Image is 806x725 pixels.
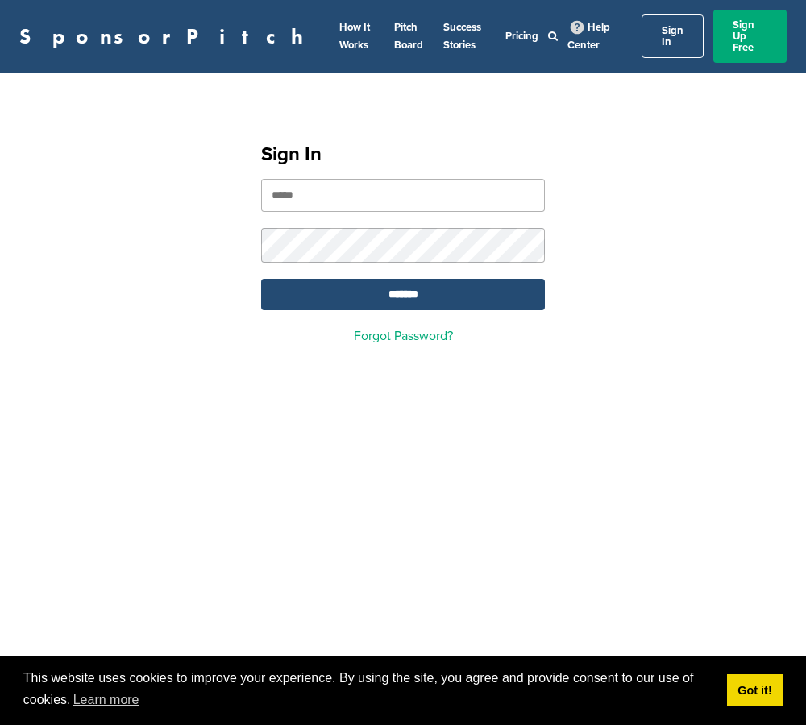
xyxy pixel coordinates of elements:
[339,21,370,52] a: How It Works
[19,26,314,47] a: SponsorPitch
[394,21,423,52] a: Pitch Board
[727,674,783,706] a: dismiss cookie message
[505,30,538,43] a: Pricing
[354,328,453,344] a: Forgot Password?
[713,10,787,63] a: Sign Up Free
[642,14,704,58] a: Sign In
[261,140,545,169] h1: Sign In
[71,688,142,712] a: learn more about cookies
[23,669,714,712] span: This website uses cookies to improve your experience. By using the site, you agree and provide co...
[567,18,610,55] a: Help Center
[443,21,481,52] a: Success Stories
